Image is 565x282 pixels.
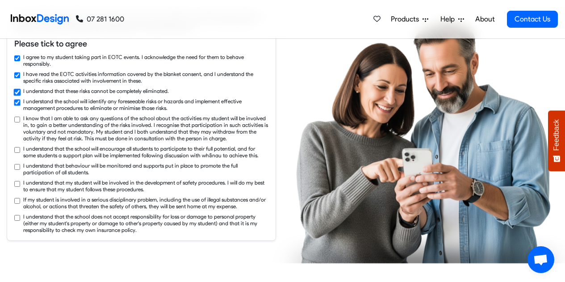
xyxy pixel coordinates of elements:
label: I understand that my student will be involved in the development of safety procedures. I will do ... [23,179,268,193]
a: Products [387,10,432,28]
span: Products [391,14,423,25]
label: I have read the EOTC activities information covered by the blanket consent, and I understand the ... [23,71,268,84]
label: I understand that these risks cannot be completely eliminated. [23,88,169,94]
a: 07 281 1600 [76,14,124,25]
h6: Please tick to agree [14,38,268,50]
button: Feedback - Show survey [548,110,565,171]
a: About [473,10,497,28]
span: Help [440,14,458,25]
label: I understand the school will identify any foreseeable risks or hazards and implement effective ma... [23,98,268,111]
a: Contact Us [507,11,558,28]
label: I understand that behaviour will be monitored and supports put in place to promote the full parti... [23,162,268,176]
a: Help [437,10,468,28]
span: Feedback [552,119,561,151]
div: 开放式聊天 [527,246,554,273]
label: I understand that the school does not accept responsibility for loss or damage to personal proper... [23,213,268,233]
label: I understand that the school will encourage all students to participate to their full potential, ... [23,145,268,159]
label: If my student is involved in a serious disciplinary problem, including the use of illegal substan... [23,196,268,210]
label: I agree to my student taking part in EOTC events. I acknowledge the need for them to behave respo... [23,54,268,67]
label: I know that I am able to ask any questions of the school about the activities my student will be ... [23,115,268,142]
